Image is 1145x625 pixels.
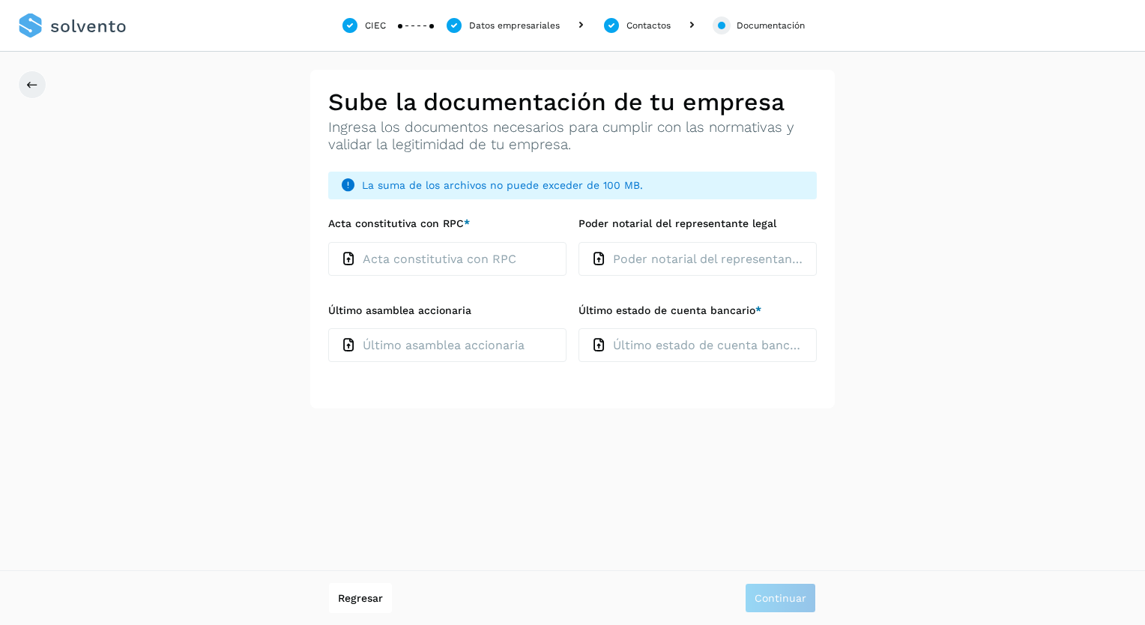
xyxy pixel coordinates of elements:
[329,583,392,613] button: Regresar
[363,252,516,266] p: Acta constitutiva con RPC
[613,252,804,266] p: Poder notarial del representante legal
[363,338,525,352] p: Último asamblea accionaria
[737,19,805,32] div: Documentación
[365,19,386,32] div: CIEC
[362,178,805,193] span: La suma de los archivos no puede exceder de 100 MB.
[328,217,567,230] label: Acta constitutiva con RPC
[469,19,560,32] div: Datos empresariales
[745,583,816,613] button: Continuar
[755,593,806,603] span: Continuar
[338,593,383,603] span: Regresar
[328,88,817,116] h2: Sube la documentación de tu empresa
[626,19,671,32] div: Contactos
[613,338,804,352] p: Último estado de cuenta bancario
[578,304,817,317] label: Último estado de cuenta bancario
[328,119,817,154] p: Ingresa los documentos necesarios para cumplir con las normativas y validar la legitimidad de tu ...
[578,217,817,230] label: Poder notarial del representante legal
[328,304,567,317] label: Último asamblea accionaria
